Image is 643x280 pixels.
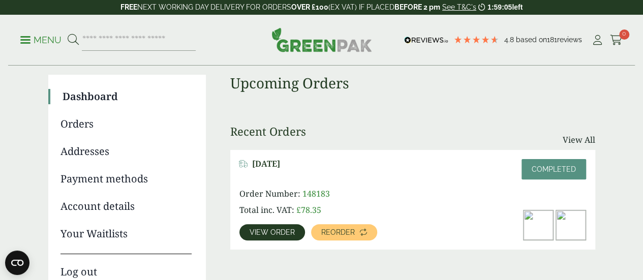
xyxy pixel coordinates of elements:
[296,204,321,215] bdi: 78.35
[563,134,595,146] a: View All
[442,3,476,11] a: See T&C's
[20,34,62,46] p: Menu
[239,188,300,199] span: Order Number:
[250,229,295,236] span: View order
[302,188,330,199] span: 148183
[63,89,192,104] a: Dashboard
[60,254,192,279] a: Log out
[524,210,553,240] img: 12oz-PET-Smoothie-Cup-with-Raspberry-Smoothie-no-lid-300x222.jpg
[296,204,301,215] span: £
[60,116,192,132] a: Orders
[512,3,523,11] span: left
[394,3,440,11] strong: BEFORE 2 pm
[532,165,576,173] span: Completed
[252,159,280,169] span: [DATE]
[60,144,192,159] a: Addresses
[230,125,306,138] h3: Recent Orders
[239,224,305,240] a: View order
[487,3,512,11] span: 1:59:05
[230,75,595,92] h3: Upcoming Orders
[504,36,516,44] span: 4.8
[60,226,192,241] a: Your Waitlists
[516,36,547,44] span: Based on
[547,36,557,44] span: 181
[311,224,377,240] a: Reorder
[619,29,629,40] span: 0
[610,35,623,45] i: Cart
[60,171,192,186] a: Payment methods
[557,36,582,44] span: reviews
[271,27,372,52] img: GreenPak Supplies
[291,3,328,11] strong: OVER £100
[5,251,29,275] button: Open CMP widget
[610,33,623,48] a: 0
[453,35,499,44] div: 4.78 Stars
[60,199,192,214] a: Account details
[556,210,586,240] img: dsc_4133a_8-300x200.jpg
[20,34,62,44] a: Menu
[591,35,604,45] i: My Account
[321,229,355,236] span: Reorder
[120,3,137,11] strong: FREE
[239,204,294,215] span: Total inc. VAT:
[404,37,448,44] img: REVIEWS.io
